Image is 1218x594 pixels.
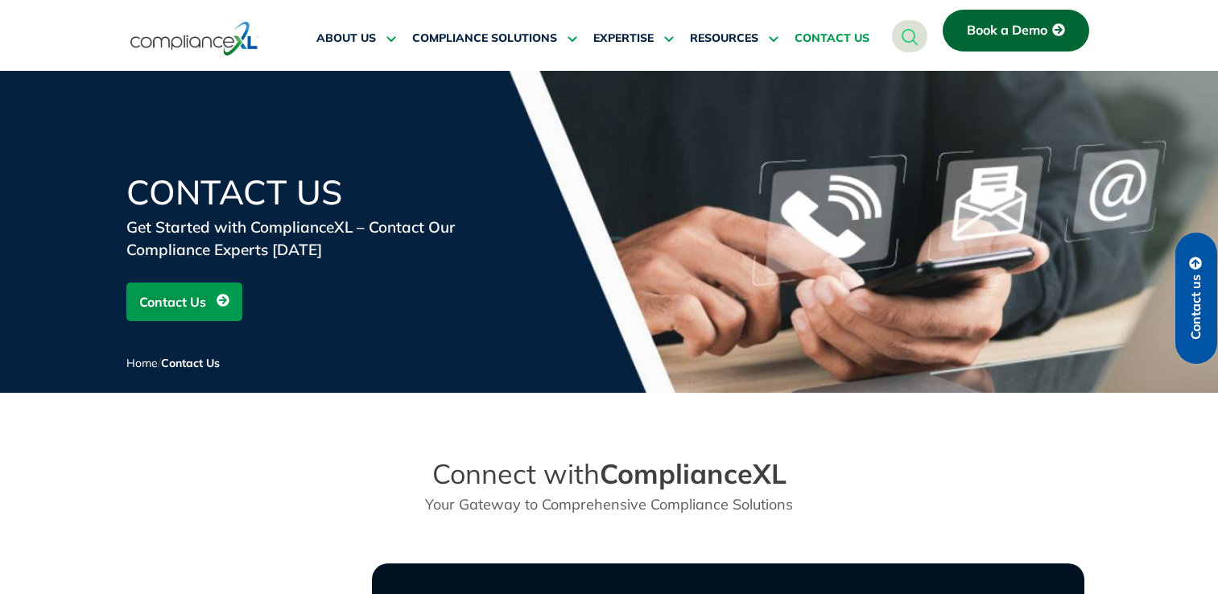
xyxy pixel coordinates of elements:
a: Contact Us [126,283,242,321]
span: Contact Us [161,356,220,370]
span: / [126,356,220,370]
span: RESOURCES [690,31,758,46]
strong: ComplianceXL [600,456,787,491]
span: Contact Us [139,287,206,317]
a: CONTACT US [795,19,869,58]
h1: Contact Us [126,175,513,209]
img: logo-one.svg [130,20,258,57]
div: Get Started with ComplianceXL – Contact Our Compliance Experts [DATE] [126,216,513,261]
a: Contact us [1175,233,1217,364]
span: ABOUT US [316,31,376,46]
h2: Connect with [373,457,846,491]
a: COMPLIANCE SOLUTIONS [412,19,577,58]
a: RESOURCES [690,19,778,58]
a: ABOUT US [316,19,396,58]
a: Book a Demo [943,10,1089,52]
span: Book a Demo [967,23,1047,38]
a: EXPERTISE [593,19,674,58]
a: navsearch-button [892,20,927,52]
a: Home [126,356,158,370]
p: Your Gateway to Comprehensive Compliance Solutions [373,493,846,515]
span: EXPERTISE [593,31,654,46]
span: COMPLIANCE SOLUTIONS [412,31,557,46]
span: CONTACT US [795,31,869,46]
span: Contact us [1189,274,1204,340]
